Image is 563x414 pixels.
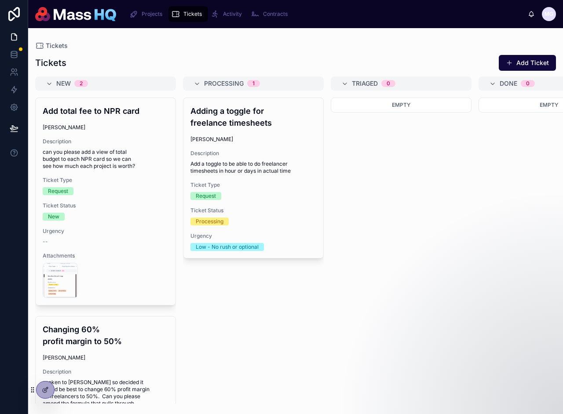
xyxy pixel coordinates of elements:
h4: Add total fee to NPR card [43,105,168,117]
button: Add Ticket [499,55,556,71]
span: MG [545,11,553,18]
span: Description [43,368,168,375]
span: New [56,79,71,88]
h1: Tickets [35,57,66,69]
img: App logo [35,7,116,21]
a: Tickets [168,6,208,22]
span: Tickets [183,11,202,18]
span: [PERSON_NAME] [190,136,233,143]
span: Empty [392,102,410,108]
div: Processing [196,218,223,225]
span: Ticket Type [190,182,316,189]
div: 1 [252,80,255,87]
span: Empty [540,102,558,108]
a: Projects [127,6,168,22]
span: [PERSON_NAME] [43,124,85,131]
span: [PERSON_NAME] [43,354,85,361]
span: Description [43,138,168,145]
a: Activity [208,6,248,22]
a: Add total fee to NPR card[PERSON_NAME]Descriptioncan you please add a view of total budget to eac... [35,98,176,305]
span: Processing [204,79,244,88]
span: Urgency [43,228,168,235]
span: Contracts [263,11,288,18]
div: Request [196,192,216,200]
span: Attachments [43,252,168,259]
div: 0 [526,80,530,87]
span: Triaged [352,79,378,88]
div: Request [48,187,68,195]
span: can you please add a view of total budget to each NPR card so we can see how much each project is... [43,149,168,170]
div: 0 [387,80,390,87]
div: scrollable content [123,4,528,24]
span: Ticket Type [43,177,168,184]
span: -- [43,238,48,245]
span: Urgency [190,232,316,240]
div: 2 [80,80,83,87]
span: Ticket Status [190,207,316,214]
div: Low - No rush or optional [196,243,259,251]
a: Tickets [35,41,68,50]
span: Add a toggle to be able to do freelancer timesheets in hour or days in actual time [190,160,316,174]
h4: Changing 60% profit margin to 50% [43,323,168,347]
a: Adding a toggle for freelance timesheets[PERSON_NAME]DescriptionAdd a toggle to be able to do fre... [183,98,324,258]
span: Projects [142,11,162,18]
span: Tickets [46,41,68,50]
span: spoken to [PERSON_NAME] so decided it would be best to change 60% profit margin on freelancers to... [43,379,168,414]
span: Activity [223,11,242,18]
div: New [48,213,59,221]
h4: Adding a toggle for freelance timesheets [190,105,316,129]
a: Contracts [248,6,294,22]
span: Ticket Status [43,202,168,209]
span: Done [500,79,517,88]
span: Description [190,150,316,157]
